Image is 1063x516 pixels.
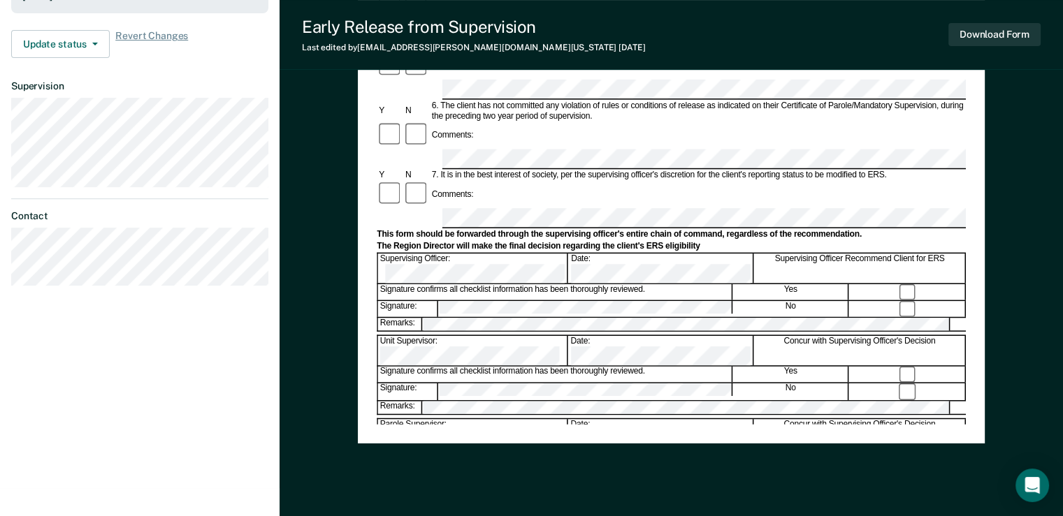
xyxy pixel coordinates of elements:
div: Parole Supervisor: [378,419,567,448]
div: Yes [733,367,849,383]
span: Revert Changes [115,30,188,58]
div: Supervising Officer: [378,253,568,283]
div: N [403,106,430,117]
div: No [733,301,849,317]
div: Concur with Supervising Officer's Decision [754,419,966,448]
div: The Region Director will make the final decision regarding the client's ERS eligibility [377,241,966,251]
div: Supervising Officer Recommend Client for ERS [755,253,966,283]
dt: Supervision [11,80,268,92]
button: Download Form [948,23,1041,46]
div: Signature confirms all checklist information has been thoroughly reviewed. [378,284,732,300]
div: Open Intercom Messenger [1015,469,1049,502]
div: Comments: [430,131,476,141]
div: Early Release from Supervision [302,17,645,37]
div: Remarks: [378,401,423,413]
dt: Contact [11,210,268,222]
div: 6. The client has not committed any violation of rules or conditions of release as indicated on t... [430,101,966,122]
div: This form should be forwarded through the supervising officer's entire chain of command, regardle... [377,229,966,239]
div: Unit Supervisor: [378,336,567,365]
div: Concur with Supervising Officer's Decision [754,336,966,365]
div: Y [377,170,403,181]
span: [DATE] [619,43,645,52]
div: Signature confirms all checklist information has been thoroughly reviewed. [378,367,732,383]
div: Remarks: [378,318,423,331]
div: 7. It is in the best interest of society, per the supervising officer's discretion for the client... [430,170,966,181]
div: No [733,384,849,400]
button: Update status [11,30,110,58]
div: Date: [569,419,753,448]
div: Yes [733,284,849,300]
div: Date: [569,336,753,365]
div: Last edited by [EMAIL_ADDRESS][PERSON_NAME][DOMAIN_NAME][US_STATE] [302,43,645,52]
div: Signature: [378,301,438,317]
div: Signature: [378,384,438,400]
div: N [403,170,430,181]
div: Comments: [430,189,476,200]
div: Date: [569,253,753,283]
div: Y [377,106,403,117]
